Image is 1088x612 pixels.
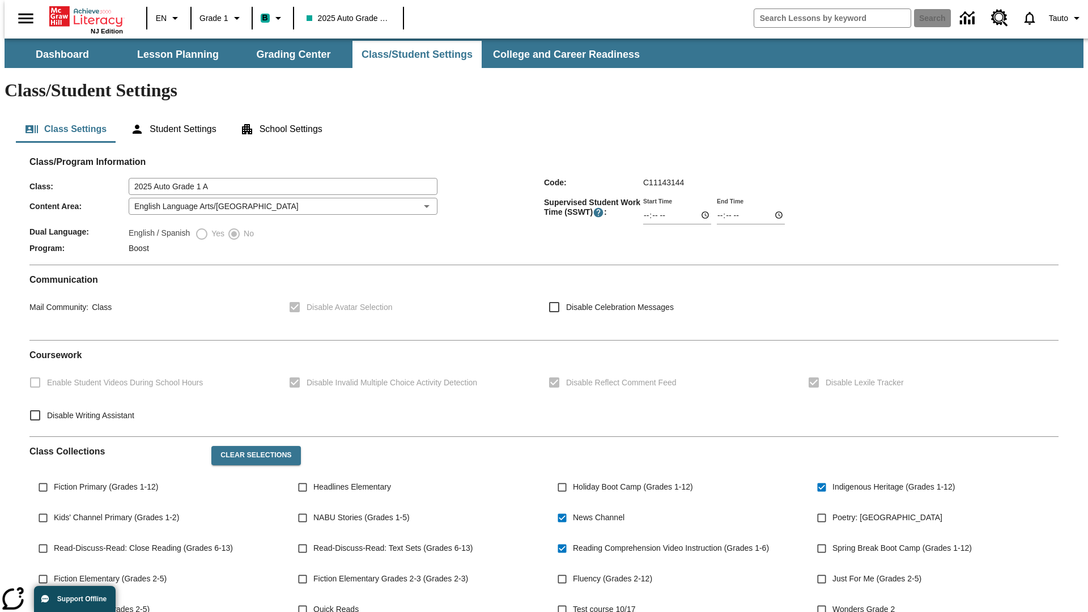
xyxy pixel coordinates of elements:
button: Grade: Grade 1, Select a grade [195,8,248,28]
a: Resource Center, Will open in new tab [984,3,1015,33]
span: Support Offline [57,595,107,603]
span: Read-Discuss-Read: Close Reading (Grades 6-13) [54,542,233,554]
button: School Settings [231,116,331,143]
span: 2025 Auto Grade 1 A [307,12,390,24]
span: Enable Student Videos During School Hours [47,377,203,389]
input: search field [754,9,911,27]
div: SubNavbar [5,39,1083,68]
span: Read-Discuss-Read: Text Sets (Grades 6-13) [313,542,473,554]
button: Clear Selections [211,446,300,465]
div: Class/Student Settings [16,116,1072,143]
div: Communication [29,274,1059,331]
button: Dashboard [6,41,119,68]
span: Headlines Elementary [313,481,391,493]
button: Language: EN, Select a language [151,8,187,28]
button: Class/Student Settings [352,41,482,68]
span: Fiction Primary (Grades 1-12) [54,481,158,493]
button: College and Career Readiness [484,41,649,68]
label: Start Time [643,197,672,205]
a: Data Center [953,3,984,34]
span: Fiction Elementary (Grades 2-5) [54,573,167,585]
h2: Communication [29,274,1059,285]
button: Student Settings [121,116,225,143]
span: Class : [29,182,129,191]
span: Disable Reflect Comment Feed [566,377,677,389]
span: Boost [129,244,149,253]
span: Indigenous Heritage (Grades 1-12) [832,481,955,493]
button: Grading Center [237,41,350,68]
span: Kids' Channel Primary (Grades 1-2) [54,512,179,524]
span: Grade 1 [199,12,228,24]
button: Open side menu [9,2,42,35]
input: Class [129,178,437,195]
span: Yes [209,228,224,240]
span: Reading Comprehension Video Instruction (Grades 1-6) [573,542,769,554]
span: Supervised Student Work Time (SSWT) : [544,198,643,218]
span: Spring Break Boot Camp (Grades 1-12) [832,542,972,554]
span: Disable Invalid Multiple Choice Activity Detection [307,377,477,389]
button: Profile/Settings [1044,8,1088,28]
span: Poetry: [GEOGRAPHIC_DATA] [832,512,942,524]
button: Supervised Student Work Time is the timeframe when students can take LevelSet and when lessons ar... [593,207,604,218]
div: English Language Arts/[GEOGRAPHIC_DATA] [129,198,437,215]
span: Dual Language : [29,227,129,236]
span: Mail Community : [29,303,88,312]
div: SubNavbar [5,41,650,68]
button: Class Settings [16,116,116,143]
span: Code : [544,178,643,187]
div: Home [49,4,123,35]
a: Home [49,5,123,28]
span: Disable Lexile Tracker [826,377,904,389]
span: Holiday Boot Camp (Grades 1-12) [573,481,693,493]
button: Lesson Planning [121,41,235,68]
div: Coursework [29,350,1059,427]
span: No [241,228,254,240]
h1: Class/Student Settings [5,80,1083,101]
span: Fluency (Grades 2-12) [573,573,652,585]
h2: Course work [29,350,1059,360]
span: NJ Edition [91,28,123,35]
span: EN [156,12,167,24]
span: Content Area : [29,202,129,211]
span: C11143144 [643,178,684,187]
h2: Class Collections [29,446,202,457]
span: Program : [29,244,129,253]
span: B [262,11,268,25]
span: Tauto [1049,12,1068,24]
h2: Class/Program Information [29,156,1059,167]
span: News Channel [573,512,624,524]
span: NABU Stories (Grades 1-5) [313,512,410,524]
span: Disable Writing Assistant [47,410,134,422]
div: Class/Program Information [29,168,1059,256]
button: Support Offline [34,586,116,612]
button: Boost Class color is teal. Change class color [256,8,290,28]
span: Disable Avatar Selection [307,301,393,313]
label: End Time [717,197,743,205]
span: Disable Celebration Messages [566,301,674,313]
label: English / Spanish [129,227,190,241]
a: Notifications [1015,3,1044,33]
span: Class [88,303,112,312]
span: Just For Me (Grades 2-5) [832,573,921,585]
span: Fiction Elementary Grades 2-3 (Grades 2-3) [313,573,468,585]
